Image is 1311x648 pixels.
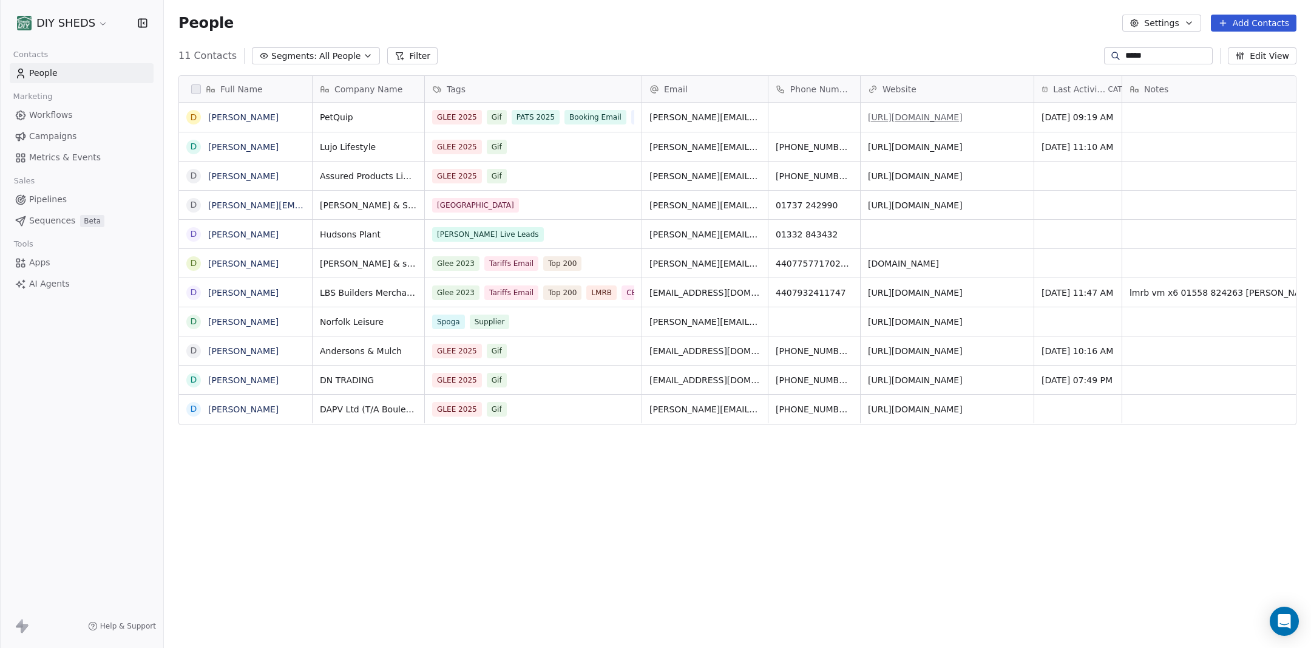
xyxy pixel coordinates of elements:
[432,169,482,183] span: GLEE 2025
[649,257,761,270] span: [PERSON_NAME][EMAIL_ADDRESS][DOMAIN_NAME]
[649,403,761,415] span: [PERSON_NAME][EMAIL_ADDRESS][DOMAIN_NAME]
[334,83,402,95] span: Company Name
[776,345,853,357] span: [PHONE_NUMBER]
[487,344,507,358] span: Gif
[387,47,438,64] button: Filter
[1122,15,1201,32] button: Settings
[191,344,197,357] div: D
[868,346,963,356] a: [URL][DOMAIN_NAME]
[191,257,197,270] div: D
[649,316,761,328] span: [PERSON_NAME][EMAIL_ADDRESS][PERSON_NAME][DOMAIN_NAME]
[868,112,963,122] a: [URL][DOMAIN_NAME]
[208,288,279,298] a: [PERSON_NAME]
[179,103,313,617] div: grid
[484,285,538,300] span: Tariffs Email
[790,83,853,95] span: Phone Number
[425,76,642,102] div: Tags
[432,373,482,387] span: GLEE 2025
[8,172,40,190] span: Sales
[868,171,963,181] a: [URL][DOMAIN_NAME]
[17,16,32,30] img: shedsdiy.jpg
[191,199,197,211] div: d
[10,63,154,83] a: People
[432,198,519,213] span: [GEOGRAPHIC_DATA]
[861,76,1034,102] div: Website
[586,285,617,300] span: LMRB
[320,345,417,357] span: Andersons & Mulch
[10,105,154,125] a: Workflows
[432,285,479,300] span: Glee 2023
[191,286,197,299] div: D
[220,83,263,95] span: Full Name
[868,259,939,268] a: [DOMAIN_NAME]
[776,374,853,386] span: [PHONE_NUMBER]
[208,200,427,210] a: [PERSON_NAME][EMAIL_ADDRESS][DOMAIN_NAME]
[487,110,507,124] span: Gif
[868,317,963,327] a: [URL][DOMAIN_NAME]
[320,287,417,299] span: LBS Builders Merchants
[768,76,860,102] div: Phone Number
[776,257,853,270] span: 4407757717022.0
[447,83,466,95] span: Tags
[208,375,279,385] a: [PERSON_NAME]
[10,148,154,168] a: Metrics & Events
[642,76,768,102] div: Email
[191,111,197,124] div: D
[432,315,465,329] span: Spoga
[649,199,761,211] span: [PERSON_NAME][EMAIL_ADDRESS][DOMAIN_NAME]
[191,228,197,240] div: D
[320,257,417,270] span: [PERSON_NAME] & son Ltd
[29,256,50,269] span: Apps
[868,404,963,414] a: [URL][DOMAIN_NAME]
[320,170,417,182] span: Assured Products Limited
[649,287,761,299] span: [EMAIL_ADDRESS][DOMAIN_NAME]
[868,142,963,152] a: [URL][DOMAIN_NAME]
[1108,84,1122,94] span: CAT
[432,140,482,154] span: GLEE 2025
[29,151,101,164] span: Metrics & Events
[80,215,104,227] span: Beta
[776,228,853,240] span: 01332 843432
[470,315,510,329] span: Supplier
[432,110,482,124] span: GLEE 2025
[319,50,361,63] span: All People
[29,109,73,121] span: Workflows
[320,374,417,386] span: DN TRADING
[1042,345,1114,357] span: [DATE] 10:16 AM
[10,211,154,231] a: SequencesBeta
[868,200,963,210] a: [URL][DOMAIN_NAME]
[512,110,560,124] span: PATS 2025
[208,112,279,122] a: [PERSON_NAME]
[320,403,417,415] span: DAPV Ltd (T/A Boulevard)
[543,256,581,271] span: Top 200
[1211,15,1296,32] button: Add Contacts
[191,403,197,415] div: D
[29,130,76,143] span: Campaigns
[1144,83,1168,95] span: Notes
[208,142,279,152] a: [PERSON_NAME]
[1228,47,1296,64] button: Edit View
[191,373,197,386] div: D
[271,50,317,63] span: Segments:
[29,214,75,227] span: Sequences
[487,169,507,183] span: Gif
[868,375,963,385] a: [URL][DOMAIN_NAME]
[487,402,507,417] span: Gif
[29,193,67,206] span: Pipelines
[776,287,853,299] span: 4407932411747
[10,274,154,294] a: AI Agents
[208,259,279,268] a: [PERSON_NAME]
[649,345,761,357] span: [EMAIL_ADDRESS][DOMAIN_NAME]
[649,141,761,153] span: [PERSON_NAME][EMAIL_ADDRESS][DOMAIN_NAME]
[1053,83,1105,95] span: Last Activity Date
[313,76,424,102] div: Company Name
[649,111,761,123] span: [PERSON_NAME][EMAIL_ADDRESS][DOMAIN_NAME]
[432,344,482,358] span: GLEE 2025
[868,288,963,298] a: [URL][DOMAIN_NAME]
[543,285,581,300] span: Top 200
[320,111,417,123] span: PetQuip
[649,374,761,386] span: [EMAIL_ADDRESS][DOMAIN_NAME]
[487,373,507,387] span: Gif
[100,621,156,631] span: Help & Support
[664,83,688,95] span: Email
